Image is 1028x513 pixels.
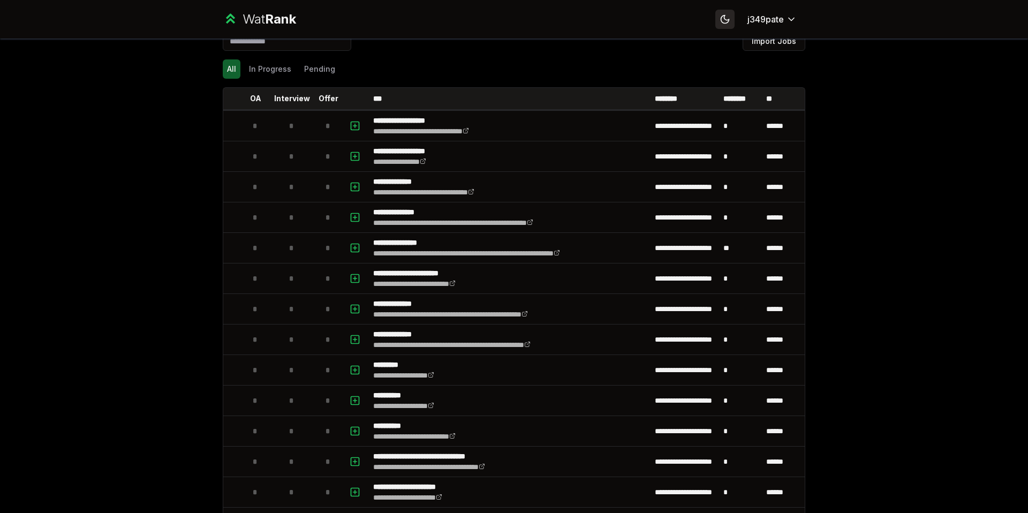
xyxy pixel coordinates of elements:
button: In Progress [245,59,296,79]
button: Import Jobs [743,32,805,51]
span: j349pate [747,13,784,26]
p: Interview [274,93,310,104]
button: Pending [300,59,339,79]
a: WatRank [223,11,296,28]
p: Offer [319,93,338,104]
button: All [223,59,240,79]
span: Rank [265,11,296,27]
div: Wat [243,11,296,28]
button: j349pate [739,10,805,29]
p: OA [250,93,261,104]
